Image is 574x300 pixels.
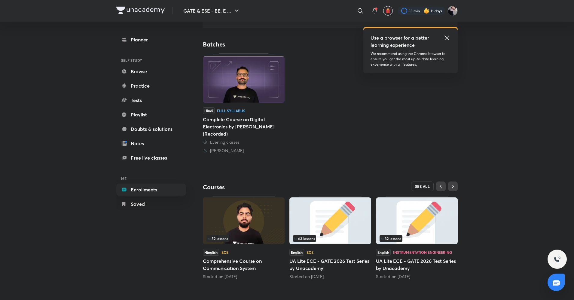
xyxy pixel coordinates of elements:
[116,94,186,106] a: Tests
[289,274,371,280] div: Started on Apr 27
[307,250,313,254] div: ECE
[293,235,368,242] div: infocontainer
[180,5,244,17] button: GATE & ESE - EE, E ...
[293,235,368,242] div: left
[554,256,561,263] img: ttu
[203,40,330,48] h4: Batches
[116,123,186,135] a: Doubts & solutions
[393,250,452,254] div: Instrumentation Engineering
[116,198,186,210] a: Saved
[116,109,186,121] a: Playlist
[380,235,454,242] div: left
[203,53,285,154] a: ThumbnailHindiFull SyllabusComplete Course on Digital Electronics by [PERSON_NAME] (Recorded) Eve...
[206,235,281,242] div: infosection
[116,65,186,77] a: Browse
[289,197,371,244] img: Thumbnail
[203,107,215,114] span: Hindi
[385,8,391,13] img: avatar
[376,197,458,244] img: Thumbnail
[203,274,285,280] div: Started on Sept 13
[203,257,285,272] h5: Comprehensive Course on Communication System
[203,249,219,256] span: Hinglish
[293,235,368,242] div: infosection
[116,34,186,46] a: Planner
[203,196,285,279] div: Comprehensive Course on Communication System
[203,197,285,244] img: Thumbnail
[371,34,430,49] h5: Use a browser for a better learning experience
[380,235,454,242] div: infocontainer
[380,235,454,242] div: infosection
[208,237,228,240] span: 52 lessons
[206,235,281,242] div: infocontainer
[206,235,281,242] div: left
[383,6,393,16] button: avatar
[116,55,186,65] h6: SELF STUDY
[381,237,401,240] span: 32 lessons
[371,51,450,67] p: We recommend using the Chrome browser to ensure you get the most up-to-date learning experience w...
[116,7,165,15] a: Company Logo
[376,257,458,272] h5: UA Lite ECE - GATE 2026 Test Series by Unacademy
[289,196,371,279] div: UA Lite ECE - GATE 2026 Test Series by Unacademy
[289,249,304,256] span: English
[376,249,391,256] span: English
[116,173,186,184] h6: ME
[116,152,186,164] a: Free live classes
[447,6,458,16] img: Ashutosh Tripathi
[203,116,285,137] div: Complete Course on Digital Electronics by [PERSON_NAME] (Recorded)
[289,257,371,272] h5: UA Lite ECE - GATE 2026 Test Series by Unacademy
[415,184,430,188] span: SEE ALL
[116,80,186,92] a: Practice
[203,183,330,191] h4: Courses
[376,196,458,279] div: UA Lite ECE - GATE 2026 Test Series by Unacademy
[294,237,315,240] span: 63 lessons
[203,139,285,145] div: Evening classes
[411,181,434,191] button: SEE ALL
[221,250,228,254] div: ECE
[376,274,458,280] div: Started on Aug 2
[116,137,186,149] a: Notes
[217,109,245,112] div: Full Syllabus
[116,184,186,196] a: Enrollments
[423,8,429,14] img: streak
[203,148,285,154] div: Siddharth Sabharwal
[203,56,285,103] img: Thumbnail
[116,7,165,14] img: Company Logo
